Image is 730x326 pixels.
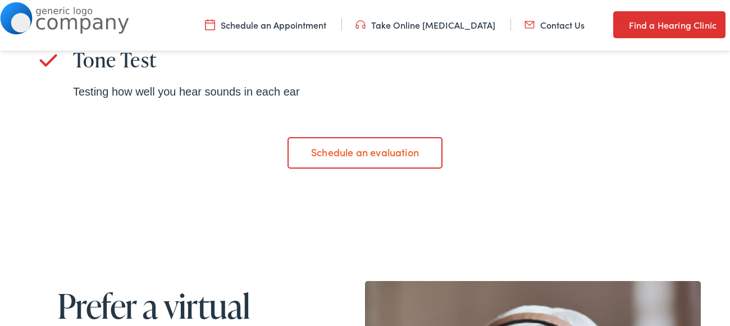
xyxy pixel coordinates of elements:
[355,19,495,31] a: Take Online [MEDICAL_DATA]
[355,19,366,31] img: utility icon
[524,19,535,31] img: utility icon
[73,83,359,101] div: Testing how well you hear sounds in each ear
[205,19,326,31] a: Schedule an Appointment
[613,18,623,31] img: utility icon
[288,137,442,169] a: Schedule an evaluation
[205,19,215,31] img: utility icon
[613,11,726,38] a: Find a Hearing Clinic
[524,19,585,31] a: Contact Us
[73,48,359,72] h3: Tone Test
